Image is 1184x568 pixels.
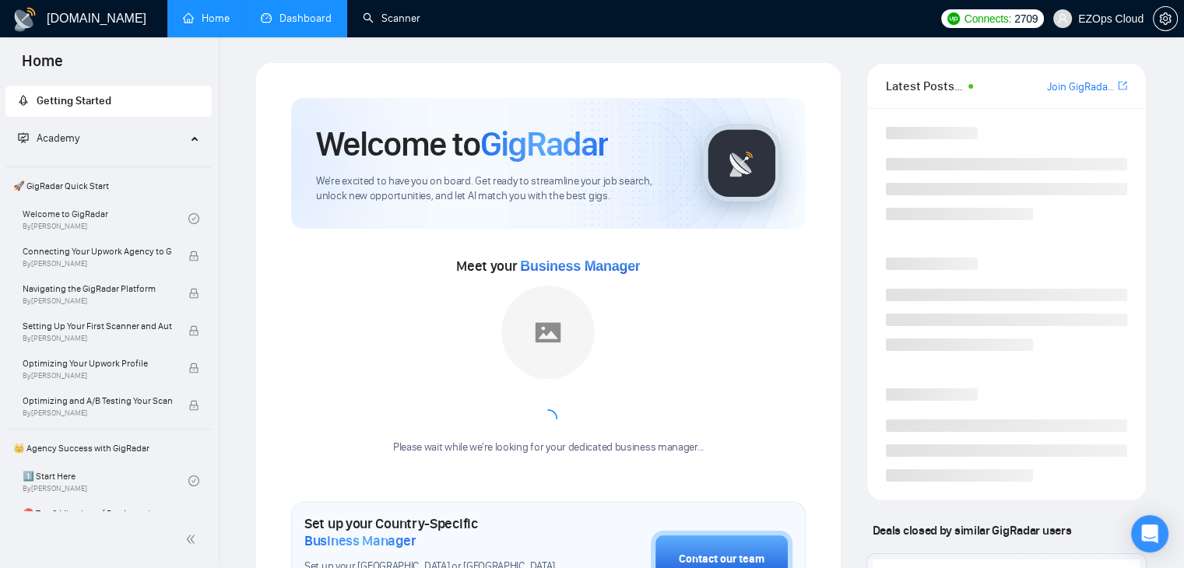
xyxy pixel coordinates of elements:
[23,371,172,380] span: By [PERSON_NAME]
[316,174,678,204] span: We're excited to have you on board. Get ready to streamline your job search, unlock new opportuni...
[304,515,573,549] h1: Set up your Country-Specific
[886,76,964,96] span: Latest Posts from the GigRadar Community
[23,393,172,408] span: Optimizing and A/B Testing Your Scanner for Better Results
[520,258,640,274] span: Business Manager
[188,475,199,486] span: check-circle
[7,170,210,202] span: 🚀 GigRadar Quick Start
[18,95,29,106] span: rocket
[37,131,79,145] span: Academy
[23,296,172,306] span: By [PERSON_NAME]
[964,10,1011,27] span: Connects:
[5,86,212,117] li: Getting Started
[188,288,199,299] span: lock
[18,132,29,143] span: fund-projection-screen
[866,517,1077,544] span: Deals closed by similar GigRadar users
[23,464,188,498] a: 1️⃣ Start HereBy[PERSON_NAME]
[1154,12,1177,25] span: setting
[23,244,172,259] span: Connecting Your Upwork Agency to GigRadar
[384,440,713,455] div: Please wait while we're looking for your dedicated business manager...
[7,433,210,464] span: 👑 Agency Success with GigRadar
[23,356,172,371] span: Optimizing Your Upwork Profile
[9,50,76,82] span: Home
[185,531,201,547] span: double-left
[679,551,764,568] div: Contact our team
[23,318,172,334] span: Setting Up Your First Scanner and Auto-Bidder
[304,532,416,549] span: Business Manager
[1153,12,1178,25] a: setting
[1057,13,1068,24] span: user
[1153,6,1178,31] button: setting
[316,123,608,165] h1: Welcome to
[18,131,79,145] span: Academy
[23,506,172,521] span: ⛔ Top 3 Mistakes of Pro Agencies
[37,94,111,107] span: Getting Started
[23,259,172,268] span: By [PERSON_NAME]
[456,258,640,275] span: Meet your
[261,12,332,25] a: dashboardDashboard
[12,7,37,32] img: logo
[188,363,199,373] span: lock
[703,124,781,202] img: gigradar-logo.png
[363,12,420,25] a: searchScanner
[501,286,595,379] img: placeholder.png
[188,400,199,411] span: lock
[23,202,188,236] a: Welcome to GigRadarBy[PERSON_NAME]
[188,325,199,336] span: lock
[23,408,172,418] span: By [PERSON_NAME]
[947,12,960,25] img: upwork-logo.png
[23,281,172,296] span: Navigating the GigRadar Platform
[480,123,608,165] span: GigRadar
[1118,79,1127,92] span: export
[188,251,199,261] span: lock
[183,12,230,25] a: homeHome
[1131,515,1168,552] div: Open Intercom Messenger
[23,334,172,343] span: By [PERSON_NAME]
[1118,79,1127,93] a: export
[538,408,558,429] span: loading
[1014,10,1038,27] span: 2709
[1047,79,1115,96] a: Join GigRadar Slack Community
[188,213,199,224] span: check-circle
